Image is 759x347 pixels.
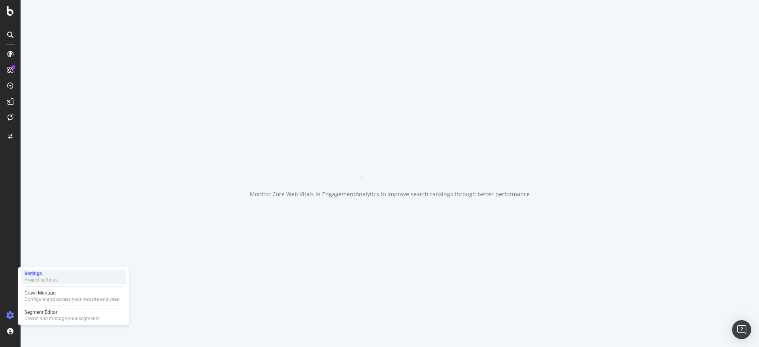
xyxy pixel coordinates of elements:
div: Settings [25,270,58,277]
a: Crawl ManagerConfigure and access your website analyses [21,289,126,303]
a: SettingsProject settings [21,270,126,284]
div: Monitor Core Web Vitals in EngagementAnalytics to improve search rankings through better performance [250,190,530,198]
div: animation [361,149,418,178]
a: Segment EditorCreate and manage your segments [21,308,126,323]
div: Configure and access your website analyses [25,296,119,302]
div: Create and manage your segments [25,315,100,322]
div: Project settings [25,277,58,283]
div: Open Intercom Messenger [732,320,751,339]
div: Crawl Manager [25,290,119,296]
div: Segment Editor [25,309,100,315]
